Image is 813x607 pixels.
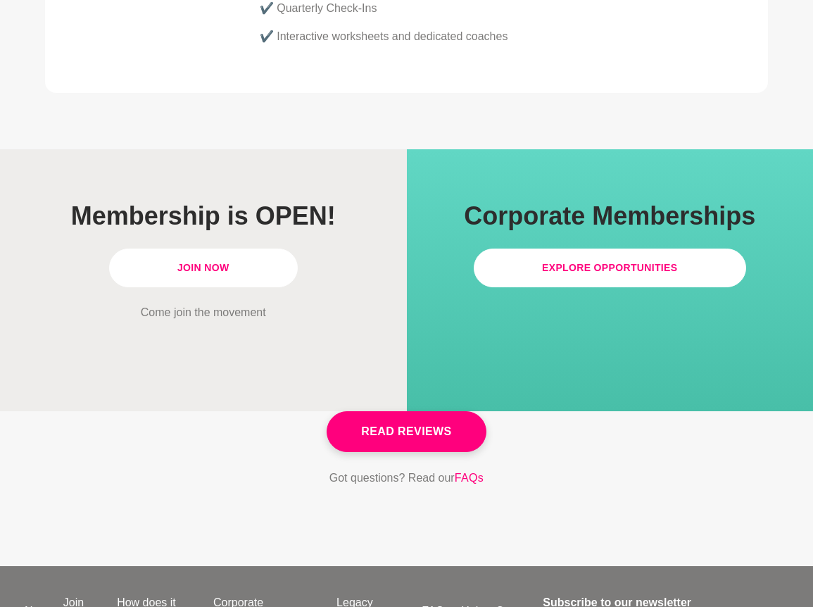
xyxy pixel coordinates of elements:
[327,411,486,452] a: Read Reviews
[446,200,774,232] h1: Corporate Memberships
[329,469,484,487] p: Got questions? Read our
[455,469,484,487] a: FAQs
[39,200,367,232] h1: Membership is OPEN!
[109,249,298,287] a: Join Now
[39,304,367,321] p: Come join the movement
[474,249,746,287] a: Explore Opportunities
[260,28,700,45] p: ✔️ Interactive worksheets and dedicated coaches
